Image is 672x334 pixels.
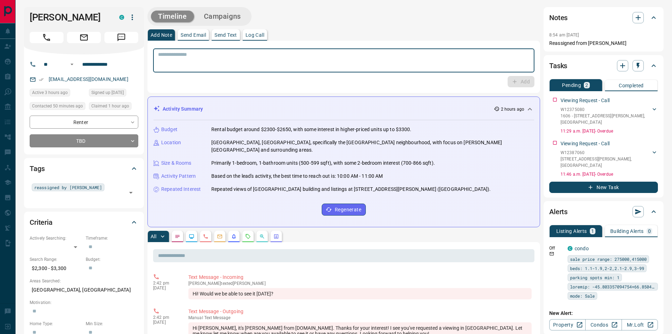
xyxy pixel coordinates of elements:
div: Tue Sep 16 2025 [30,102,85,112]
button: Regenerate [322,204,366,216]
span: parking spots min: 1 [570,274,619,281]
p: 2:42 pm [153,315,178,320]
button: Open [68,60,76,69]
p: [DATE] [153,286,178,291]
svg: Email [549,251,554,256]
p: Home Type: [30,321,82,327]
p: Activity Pattern [161,172,196,180]
p: Pending [562,83,581,88]
span: mode: Sale [570,292,595,299]
button: New Task [549,182,658,193]
p: Viewing Request - Call [561,140,610,147]
p: All [151,234,156,239]
div: TBD [30,134,138,147]
span: Active 3 hours ago [32,89,68,96]
p: [PERSON_NAME] texted [PERSON_NAME] [188,281,532,286]
p: 11:29 a.m. [DATE] - Overdue [561,128,658,134]
span: Call [30,32,63,43]
div: condos.ca [119,15,124,20]
div: W123750801606 - [STREET_ADDRESS][PERSON_NAME],[GEOGRAPHIC_DATA] [561,105,658,127]
a: [EMAIL_ADDRESS][DOMAIN_NAME] [49,76,128,82]
div: Tue Sep 16 2025 [30,89,85,99]
div: Activity Summary2 hours ago [153,102,534,116]
p: 8:54 am [DATE] [549,33,579,37]
button: Timeline [151,11,194,22]
p: Rental budget around $2300-$2650, with some interest in higher-priced units up to $3300. [211,126,412,133]
p: Based on the lead's activity, the best time to reach out is: 10:00 AM - 11:00 AM [211,172,383,180]
div: W12387060[STREET_ADDRESS][PERSON_NAME],[GEOGRAPHIC_DATA] [561,148,658,170]
h2: Tags [30,163,44,174]
p: 0 [648,229,651,234]
p: 11:46 a.m. [DATE] - Overdue [561,171,658,177]
h1: [PERSON_NAME] [30,12,109,23]
span: beds: 1.1-1.9,2-2,2.1-2.9,3-99 [570,265,644,272]
a: condo [575,246,589,251]
span: Claimed 1 hour ago [91,102,129,110]
div: Tags [30,160,138,177]
p: Send Email [181,33,206,37]
svg: Emails [217,234,223,239]
h2: Alerts [549,206,568,217]
p: [GEOGRAPHIC_DATA], [GEOGRAPHIC_DATA], specifically the [GEOGRAPHIC_DATA] neighbourhood, with focu... [211,139,534,154]
a: Mr.Loft [622,319,658,330]
p: Size & Rooms [161,159,192,167]
p: Listing Alerts [556,229,587,234]
p: Repeated views of [GEOGRAPHIC_DATA] building and listings at [STREET_ADDRESS][PERSON_NAME] ([GEOG... [211,186,491,193]
svg: Calls [203,234,208,239]
p: Activity Summary [163,105,203,113]
span: sale price range: 275000,415000 [570,256,647,263]
p: Repeated Interest [161,186,201,193]
span: Contacted 50 minutes ago [32,102,83,110]
h2: Criteria [30,217,53,228]
button: Campaigns [197,11,248,22]
svg: Agent Actions [273,234,279,239]
div: Notes [549,9,658,26]
svg: Opportunities [259,234,265,239]
a: Property [549,319,586,330]
p: Log Call [246,33,264,37]
div: Tue Sep 16 2025 [89,102,138,112]
p: Search Range: [30,256,82,263]
p: Off [549,245,563,251]
div: condos.ca [568,246,573,251]
p: Text Message [188,315,532,320]
p: W12387060 [561,150,651,156]
h2: Tasks [549,60,567,71]
p: Budget: [86,256,138,263]
p: Send Text [214,33,237,37]
p: Min Size: [86,321,138,327]
p: Text Message - Outgoing [188,308,532,315]
p: [DATE] [153,320,178,325]
p: Building Alerts [610,229,644,234]
p: Completed [619,83,644,88]
p: 2:42 pm [153,281,178,286]
button: Open [126,188,136,198]
p: Add Note [151,33,172,37]
p: Actively Searching: [30,235,82,241]
p: 1 [591,229,594,234]
p: Budget [161,126,177,133]
p: Primarily 1-bedroom, 1-bathroom units (500-599 sqft), with some 2-bedroom interest (700-866 sqft). [211,159,435,167]
p: Location [161,139,181,146]
span: manual [188,315,203,320]
div: Renter [30,116,138,129]
span: Message [104,32,138,43]
div: Alerts [549,203,658,220]
p: [STREET_ADDRESS][PERSON_NAME] , [GEOGRAPHIC_DATA] [561,156,651,169]
svg: Requests [245,234,251,239]
p: Reassigned from [PERSON_NAME] [549,40,658,47]
p: Motivation: [30,299,138,306]
p: 1606 - [STREET_ADDRESS][PERSON_NAME] , [GEOGRAPHIC_DATA] [561,113,651,125]
p: Areas Searched: [30,278,138,284]
svg: Lead Browsing Activity [189,234,194,239]
span: Email [67,32,101,43]
p: New Alert: [549,310,658,317]
svg: Notes [175,234,180,239]
span: reassigned by [PERSON_NAME] [34,184,102,191]
p: Viewing Request - Call [561,97,610,104]
svg: Listing Alerts [231,234,237,239]
span: Signed up [DATE] [91,89,124,96]
div: Tasks [549,57,658,74]
p: Timeframe: [86,235,138,241]
div: Criteria [30,214,138,231]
